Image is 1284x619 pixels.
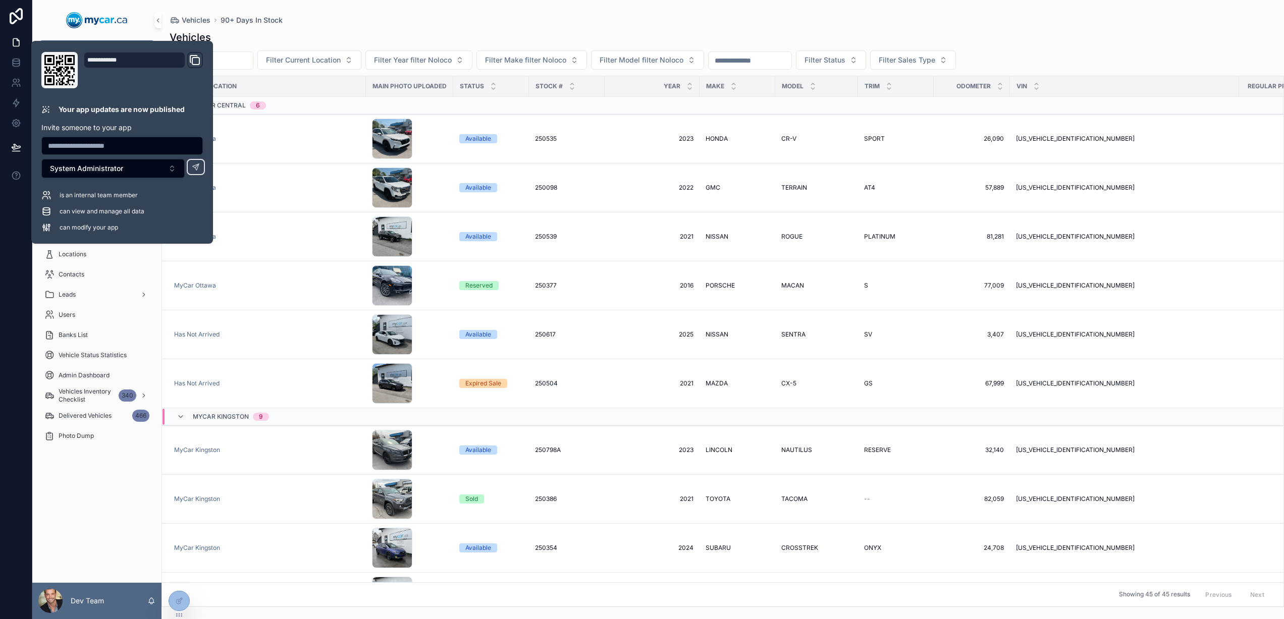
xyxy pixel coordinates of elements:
[940,544,1004,552] a: 24,708
[864,379,928,387] a: GS
[221,15,283,25] a: 90+ Days In Stock
[781,446,852,454] a: NAUTILUS
[706,82,724,90] span: Make
[864,233,895,241] span: PLATINUM
[1016,446,1233,454] a: [US_VEHICLE_IDENTIFICATION_NUMBER]
[611,135,693,143] span: 2023
[796,50,866,70] button: Select Button
[864,282,868,290] span: S
[465,445,491,455] div: Available
[465,543,491,552] div: Available
[706,495,769,503] a: TOYOTA
[706,184,769,192] a: GMC
[174,446,360,454] a: MyCar Kingston
[459,330,523,339] a: Available
[864,330,928,339] a: SV
[84,52,203,88] div: Domain and Custom Link
[174,379,360,387] a: Has Not Arrived
[535,233,599,241] a: 250539
[535,135,557,143] span: 250535
[38,407,155,425] a: Delivered Vehicles466
[781,330,852,339] a: SENTRA
[600,55,683,65] span: Filter Model filter Noloco
[706,330,769,339] a: NISSAN
[940,233,1004,241] span: 81,281
[805,55,845,65] span: Filter Status
[781,544,852,552] a: CROSSTREK
[465,232,491,241] div: Available
[170,30,211,44] h1: Vehicles
[459,134,523,143] a: Available
[41,159,185,178] button: Select Button
[864,330,872,339] span: SV
[781,446,812,454] span: NAUTILUS
[864,282,928,290] a: S
[59,291,76,299] span: Leads
[459,445,523,455] a: Available
[940,184,1004,192] a: 57,889
[174,495,220,503] a: MyCar Kingston
[535,184,599,192] a: 250098
[374,55,452,65] span: Filter Year filter Noloco
[59,104,185,115] p: Your app updates are now published
[465,494,478,503] div: Sold
[174,495,360,503] a: MyCar Kingston
[465,134,491,143] div: Available
[864,446,928,454] a: RESERVE
[706,330,728,339] span: NISSAN
[174,446,220,454] a: MyCar Kingston
[879,55,935,65] span: Filter Sales Type
[59,412,112,420] span: Delivered Vehicles
[38,366,155,384] a: Admin Dashboard
[465,379,501,388] div: Expired Sale
[170,15,210,25] a: Vehicles
[940,495,1004,503] a: 82,059
[864,544,928,552] a: ONYX
[536,82,563,90] span: Stock #
[259,413,263,421] div: 9
[174,330,220,339] a: Has Not Arrived
[1016,544,1233,552] a: [US_VEHICLE_IDENTIFICATION_NUMBER]
[781,495,852,503] a: TACOMA
[940,135,1004,143] a: 26,090
[174,135,360,143] a: MyCar Ottawa
[485,55,566,65] span: Filter Make filter Noloco
[864,233,928,241] a: PLATINUM
[611,495,693,503] a: 2021
[459,281,523,290] a: Reserved
[32,57,162,458] div: scrollable content
[465,281,493,290] div: Reserved
[870,50,956,70] button: Select Button
[193,101,246,109] span: MyCar Central
[66,12,128,28] img: App logo
[864,135,885,143] span: SPORT
[864,446,891,454] span: RESERVE
[459,543,523,552] a: Available
[611,379,693,387] a: 2021
[781,233,852,241] a: ROGUE
[174,330,360,339] a: Has Not Arrived
[864,495,870,503] span: --
[459,379,523,388] a: Expired Sale
[782,82,804,90] span: Model
[459,232,523,241] a: Available
[38,427,155,445] a: Photo Dump
[174,184,360,192] a: MyCar Ottawa
[781,184,852,192] a: TERRAIN
[781,282,804,290] span: MACAN
[535,330,599,339] a: 250617
[706,446,769,454] a: LINCOLN
[1016,135,1135,143] span: [US_VEHICLE_IDENTIFICATION_NUMBER]
[1016,282,1135,290] span: [US_VEHICLE_IDENTIFICATION_NUMBER]
[535,495,557,503] span: 250386
[864,544,881,552] span: ONYX
[174,544,220,552] span: MyCar Kingston
[60,207,144,215] span: can view and manage all data
[706,233,769,241] a: NISSAN
[781,184,807,192] span: TERRAIN
[611,446,693,454] span: 2023
[372,82,447,90] span: Main Photo Uploaded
